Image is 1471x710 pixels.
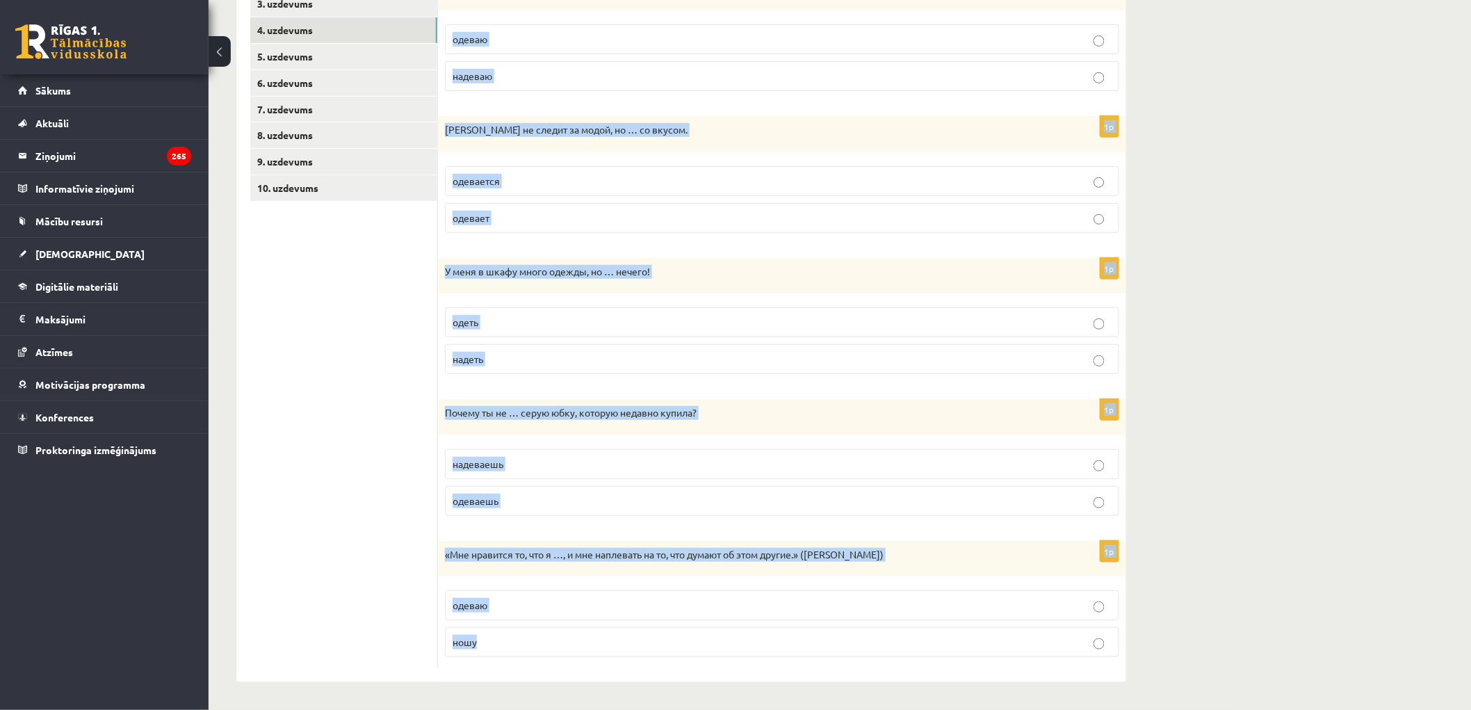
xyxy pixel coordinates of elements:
a: 5. uzdevums [250,44,437,70]
span: Proktoringa izmēģinājums [35,444,156,456]
i: 265 [167,147,191,166]
legend: Ziņojumi [35,140,191,172]
a: 9. uzdevums [250,149,437,175]
p: 1p [1100,398,1119,421]
p: [PERSON_NAME] не следит за модой, но … со вкусом. [445,123,1050,137]
input: надеть [1094,355,1105,366]
input: ношу [1094,638,1105,650]
input: одеваю [1094,602,1105,613]
a: 7. uzdevums [250,97,437,122]
span: [DEMOGRAPHIC_DATA] [35,248,145,260]
span: одевается [453,175,500,187]
span: Sākums [35,84,71,97]
p: «Мне нравится то, что я …, и мне наплевать на то, что думают об этом другие.» ([PERSON_NAME]) [445,548,1050,562]
a: Maksājumi [18,303,191,335]
a: Rīgas 1. Tālmācības vidusskola [15,24,127,59]
a: 10. uzdevums [250,175,437,201]
span: одеваю [453,599,487,611]
a: [DEMOGRAPHIC_DATA] [18,238,191,270]
span: Atzīmes [35,346,73,358]
a: Konferences [18,401,191,433]
p: У меня в шкафу много одежды, но … нечего! [445,265,1050,279]
legend: Maksājumi [35,303,191,335]
a: Mācību resursi [18,205,191,237]
p: 1p [1100,540,1119,563]
span: Aktuāli [35,117,69,129]
span: ношу [453,636,477,648]
input: надеваю [1094,72,1105,83]
a: Informatīvie ziņojumi [18,172,191,204]
input: одеваешь [1094,497,1105,508]
span: Digitālie materiāli [35,280,118,293]
span: одеть [453,316,478,328]
span: Motivācijas programma [35,378,145,391]
span: одевает [453,211,489,224]
a: Sākums [18,74,191,106]
p: Почему ты не … серую юбку, которую недавно купила? [445,406,1050,420]
p: 1p [1100,115,1119,138]
a: 6. uzdevums [250,70,437,96]
a: 8. uzdevums [250,122,437,148]
p: 1p [1100,257,1119,280]
span: Konferences [35,411,94,423]
legend: Informatīvie ziņojumi [35,172,191,204]
input: одеваю [1094,35,1105,47]
span: надеть [453,353,483,365]
input: надеваешь [1094,460,1105,471]
a: Ziņojumi265 [18,140,191,172]
span: одеваешь [453,494,498,507]
a: Digitālie materiāli [18,271,191,302]
a: Proktoringa izmēģinājums [18,434,191,466]
a: 4. uzdevums [250,17,437,43]
input: одевает [1094,214,1105,225]
span: Mācību resursi [35,215,103,227]
a: Aktuāli [18,107,191,139]
span: надеваю [453,70,492,82]
input: одевается [1094,177,1105,188]
a: Atzīmes [18,336,191,368]
span: надеваешь [453,458,503,470]
a: Motivācijas programma [18,369,191,401]
input: одеть [1094,318,1105,330]
span: одеваю [453,33,487,45]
